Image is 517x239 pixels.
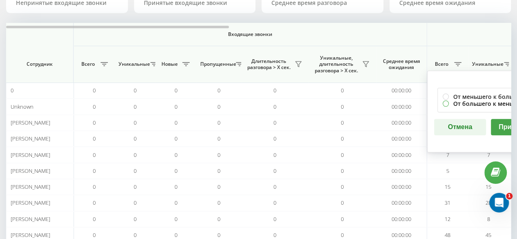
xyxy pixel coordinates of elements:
span: 15 [486,183,491,190]
span: 5 [446,167,449,174]
span: 0 [93,103,96,110]
span: 0 [93,151,96,159]
span: 0 [93,167,96,174]
td: 00:00:00 [376,131,427,147]
span: 0 [217,215,220,223]
span: 45 [486,231,491,239]
span: 0 [273,199,276,206]
td: 00:00:00 [376,179,427,195]
span: 0 [217,183,220,190]
span: 0 [341,135,344,142]
span: [PERSON_NAME] [11,167,50,174]
span: 0 [273,135,276,142]
td: 00:00:00 [376,195,427,211]
span: [PERSON_NAME] [11,183,50,190]
span: 0 [134,151,137,159]
span: 0 [134,103,137,110]
span: 0 [93,215,96,223]
span: 0 [341,183,344,190]
span: 0 [11,87,13,94]
span: [PERSON_NAME] [11,199,50,206]
span: 0 [217,87,220,94]
span: 0 [217,135,220,142]
span: [PERSON_NAME] [11,231,50,239]
span: 0 [134,167,137,174]
span: 0 [93,183,96,190]
span: Всего [78,61,98,67]
span: 0 [93,135,96,142]
span: 1 [506,193,513,199]
span: 0 [175,151,177,159]
span: 0 [217,103,220,110]
button: Отмена [434,119,486,135]
span: [PERSON_NAME] [11,135,50,142]
span: 0 [134,199,137,206]
span: 28 [486,199,491,206]
td: 00:00:00 [376,211,427,227]
span: 0 [273,183,276,190]
span: Новые [159,61,180,67]
span: 0 [134,119,137,126]
span: Длительность разговора > Х сек. [245,58,292,71]
iframe: Intercom live chat [489,193,509,212]
span: 0 [341,103,344,110]
span: 0 [217,167,220,174]
span: Уникальные, длительность разговора > Х сек. [313,55,360,74]
span: [PERSON_NAME] [11,151,50,159]
span: 0 [273,119,276,126]
span: 0 [273,167,276,174]
span: 0 [273,103,276,110]
span: 0 [175,167,177,174]
span: 0 [273,231,276,239]
span: 0 [341,231,344,239]
span: 0 [175,199,177,206]
span: 0 [134,135,137,142]
span: 0 [217,199,220,206]
span: 7 [487,151,490,159]
span: 0 [175,87,177,94]
span: 0 [341,215,344,223]
span: 0 [134,183,137,190]
span: Сотрудник [13,61,66,67]
span: 0 [341,87,344,94]
span: Уникальные [472,61,501,67]
span: 12 [445,215,450,223]
td: 00:00:00 [376,83,427,98]
span: [PERSON_NAME] [11,119,50,126]
span: 0 [93,231,96,239]
span: 0 [175,119,177,126]
span: 0 [175,215,177,223]
span: 0 [341,167,344,174]
span: 8 [487,215,490,223]
span: Уникальные [119,61,148,67]
span: 0 [175,183,177,190]
td: 00:00:00 [376,163,427,179]
span: 0 [273,151,276,159]
span: Входящие звонки [95,31,405,38]
span: Unknown [11,103,34,110]
span: 15 [445,183,450,190]
span: 0 [93,87,96,94]
span: [PERSON_NAME] [11,215,50,223]
span: 0 [273,87,276,94]
span: 48 [445,231,450,239]
span: 0 [217,119,220,126]
span: 0 [93,199,96,206]
td: 00:00:00 [376,147,427,163]
span: 0 [175,135,177,142]
span: 0 [93,119,96,126]
span: 0 [175,231,177,239]
span: 0 [134,87,137,94]
span: 0 [134,231,137,239]
span: 0 [341,199,344,206]
span: 0 [134,215,137,223]
span: Пропущенные [200,61,233,67]
span: Среднее время ожидания [382,58,421,71]
td: 00:00:00 [376,115,427,131]
span: 0 [217,231,220,239]
span: 31 [445,199,450,206]
span: 0 [341,119,344,126]
span: 0 [175,103,177,110]
td: 00:00:00 [376,98,427,114]
span: 0 [341,151,344,159]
